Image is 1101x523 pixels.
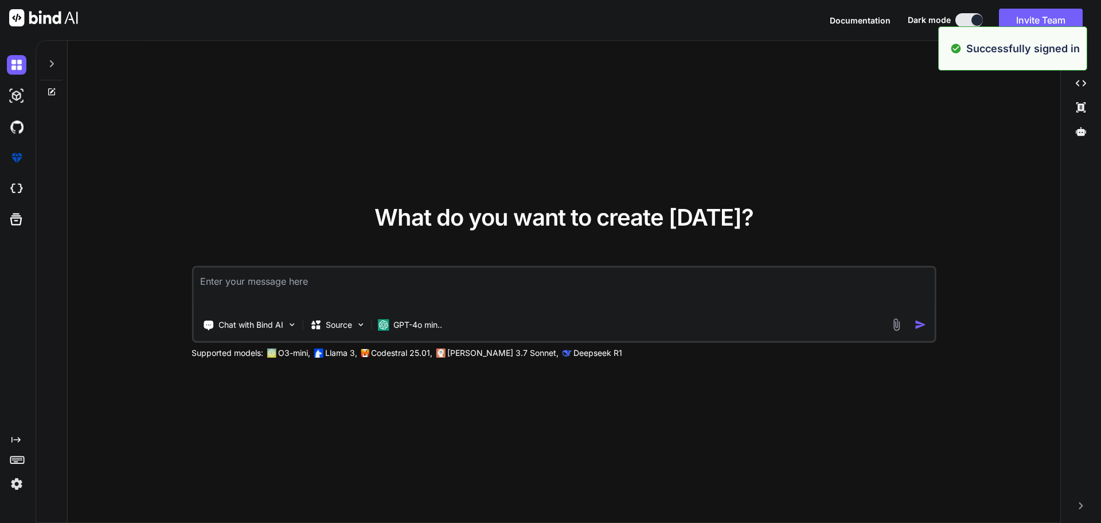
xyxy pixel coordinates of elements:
[278,347,310,359] p: O3-mini,
[267,348,276,358] img: GPT-4
[9,9,78,26] img: Bind AI
[830,16,891,25] span: Documentation
[356,320,365,330] img: Pick Models
[325,347,357,359] p: Llama 3,
[447,347,559,359] p: [PERSON_NAME] 3.7 Sonnet,
[890,318,903,331] img: attachment
[7,179,26,199] img: cloudideIcon
[374,203,753,231] span: What do you want to create [DATE]?
[326,319,352,331] p: Source
[999,9,1083,32] button: Invite Team
[950,41,962,56] img: alert
[436,348,445,358] img: claude
[361,349,369,357] img: Mistral-AI
[7,474,26,494] img: settings
[371,347,432,359] p: Codestral 25.01,
[7,86,26,106] img: darkAi-studio
[287,320,296,330] img: Pick Tools
[830,14,891,26] button: Documentation
[966,41,1080,56] p: Successfully signed in
[7,148,26,168] img: premium
[562,348,571,358] img: claude
[377,319,389,331] img: GPT-4o mini
[573,347,622,359] p: Deepseek R1
[314,348,323,358] img: Llama2
[7,117,26,137] img: githubDark
[908,14,951,26] span: Dark mode
[7,55,26,75] img: darkChat
[192,347,263,359] p: Supported models:
[218,319,283,331] p: Chat with Bind AI
[915,319,927,331] img: icon
[393,319,442,331] p: GPT-4o min..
